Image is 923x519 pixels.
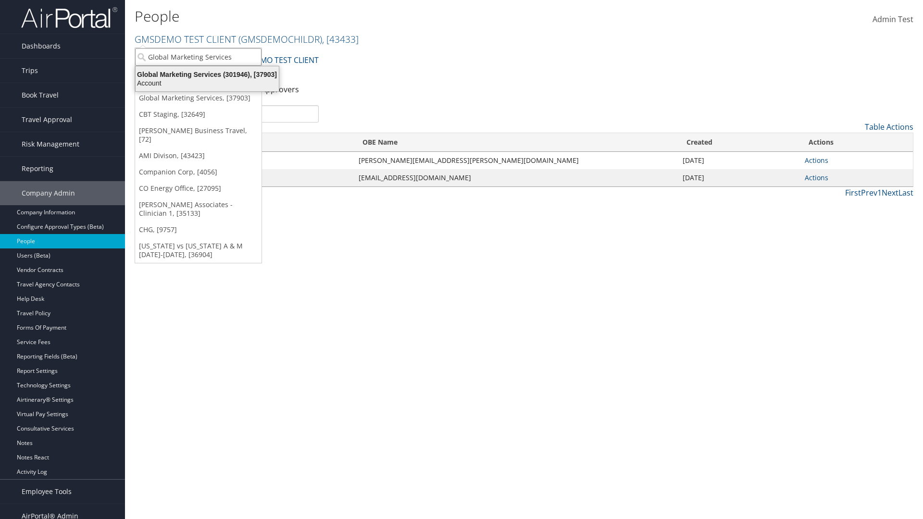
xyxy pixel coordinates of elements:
div: Account [130,79,285,87]
span: Employee Tools [22,480,72,504]
span: Admin Test [873,14,913,25]
a: 1 [877,187,882,198]
th: OBE Name: activate to sort column ascending [354,133,677,152]
a: [PERSON_NAME] Associates - Clinician 1, [35133] [135,197,262,222]
a: Prev [861,187,877,198]
a: Companion Corp, [4056] [135,164,262,180]
a: CBT Staging, [32649] [135,106,262,123]
h1: People [135,6,654,26]
a: Last [898,187,913,198]
th: Actions [800,133,913,152]
th: Created: activate to sort column ascending [678,133,800,152]
a: CO Energy Office, [27095] [135,180,262,197]
td: [PERSON_NAME][EMAIL_ADDRESS][PERSON_NAME][DOMAIN_NAME] [354,152,677,169]
a: GMSDEMO TEST CLIENT [233,50,319,70]
span: Trips [22,59,38,83]
a: Admin Test [873,5,913,35]
a: Global Marketing Services, [37903] [135,90,262,106]
a: First [845,187,861,198]
a: Approvers [261,84,299,95]
a: [PERSON_NAME] Business Travel, [72] [135,123,262,148]
div: Global Marketing Services (301946), [37903] [130,70,285,79]
a: Table Actions [865,122,913,132]
a: AMI Divison, [43423] [135,148,262,164]
span: Company Admin [22,181,75,205]
span: Travel Approval [22,108,72,132]
input: Search Accounts [135,48,262,66]
td: [EMAIL_ADDRESS][DOMAIN_NAME] [354,169,677,186]
td: [DATE] [678,169,800,186]
a: GMSDEMO TEST CLIENT [135,33,359,46]
span: Book Travel [22,83,59,107]
span: Dashboards [22,34,61,58]
a: Next [882,187,898,198]
img: airportal-logo.png [21,6,117,29]
a: Actions [805,173,828,182]
td: [DATE] [678,152,800,169]
span: , [ 43433 ] [322,33,359,46]
span: Reporting [22,157,53,181]
a: Actions [805,156,828,165]
a: [US_STATE] vs [US_STATE] A & M [DATE]-[DATE], [36904] [135,238,262,263]
span: Risk Management [22,132,79,156]
span: ( GMSDEMOCHILDR ) [238,33,322,46]
a: CHG, [9757] [135,222,262,238]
